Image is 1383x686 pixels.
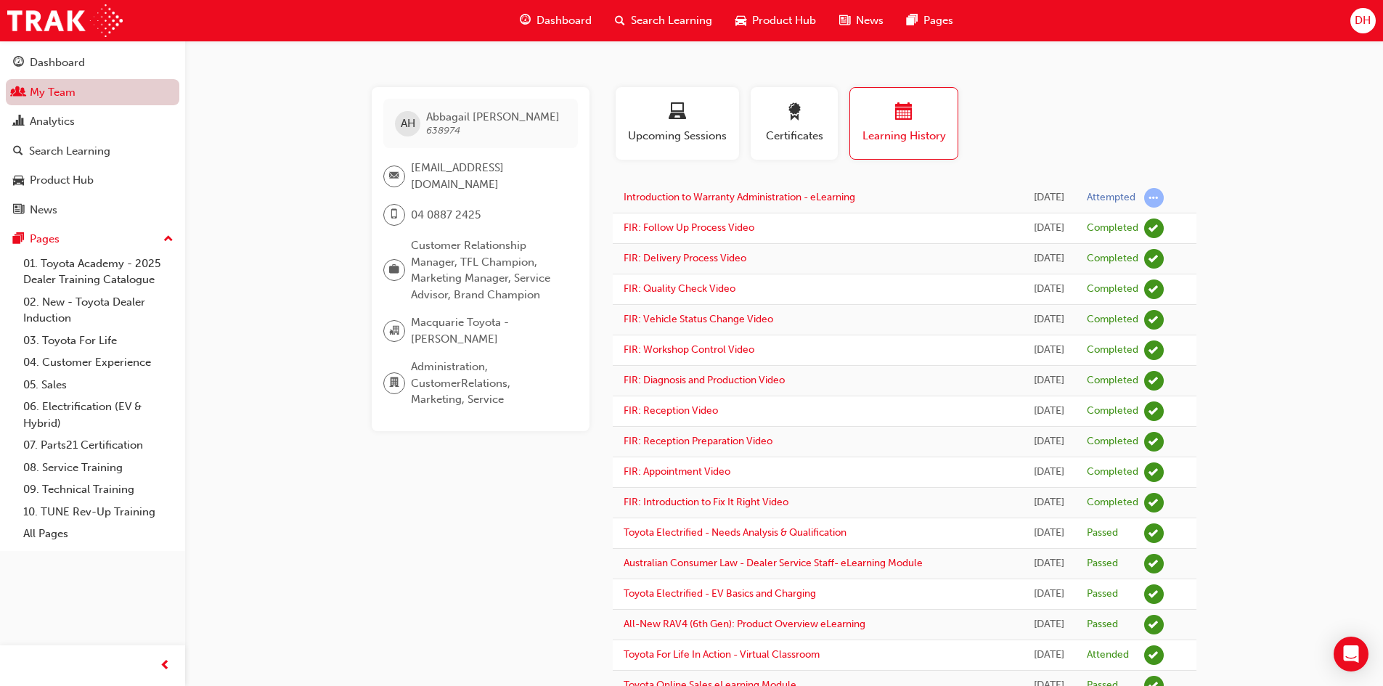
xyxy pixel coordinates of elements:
span: learningRecordVerb_ATTEND-icon [1144,645,1164,665]
div: Attended [1087,648,1129,662]
a: Analytics [6,108,179,135]
a: Australian Consumer Law - Dealer Service Staff- eLearning Module [624,557,923,569]
div: Completed [1087,374,1138,388]
span: learningRecordVerb_COMPLETE-icon [1144,249,1164,269]
button: DH [1350,8,1376,33]
span: up-icon [163,230,174,249]
a: FIR: Reception Preparation Video [624,435,772,447]
span: learningRecordVerb_PASS-icon [1144,584,1164,604]
span: Customer Relationship Manager, TFL Champion, Marketing Manager, Service Advisor, Brand Champion [411,237,566,303]
span: learningRecordVerb_COMPLETE-icon [1144,432,1164,452]
div: Attempted [1087,191,1135,205]
div: Passed [1087,557,1118,571]
a: 10. TUNE Rev-Up Training [17,501,179,523]
a: FIR: Quality Check Video [624,282,735,295]
a: FIR: Appointment Video [624,465,730,478]
span: car-icon [735,12,746,30]
div: Completed [1087,282,1138,296]
span: DH [1355,12,1371,29]
a: 06. Electrification (EV & Hybrid) [17,396,179,434]
span: Macquarie Toyota - [PERSON_NAME] [411,314,566,347]
span: Pages [923,12,953,29]
div: Pages [30,231,60,248]
div: Thu Sep 11 2025 11:47:19 GMT+1000 (Australian Eastern Standard Time) [1034,281,1065,298]
img: Trak [7,4,123,37]
a: My Team [6,79,179,106]
button: DashboardMy TeamAnalyticsSearch LearningProduct HubNews [6,46,179,226]
div: Thu Sep 11 2025 11:42:30 GMT+1000 (Australian Eastern Standard Time) [1034,403,1065,420]
a: FIR: Diagnosis and Production Video [624,374,785,386]
span: mobile-icon [389,205,399,224]
span: Product Hub [752,12,816,29]
span: AH [401,115,415,132]
span: News [856,12,884,29]
button: Pages [6,226,179,253]
a: pages-iconPages [895,6,965,36]
div: Dashboard [30,54,85,71]
span: search-icon [615,12,625,30]
div: Mon Sep 08 2025 11:35:16 GMT+1000 (Australian Eastern Standard Time) [1034,616,1065,633]
div: Thu Sep 11 2025 11:20:55 GMT+1000 (Australian Eastern Standard Time) [1034,525,1065,542]
span: pages-icon [13,233,24,246]
a: FIR: Reception Video [624,404,718,417]
div: Thu Sep 11 2025 11:53:48 GMT+1000 (Australian Eastern Standard Time) [1034,189,1065,206]
a: FIR: Workshop Control Video [624,343,754,356]
a: 05. Sales [17,374,179,396]
div: Analytics [30,113,75,130]
a: FIR: Delivery Process Video [624,252,746,264]
div: Thu Sep 11 2025 11:46:36 GMT+1000 (Australian Eastern Standard Time) [1034,311,1065,328]
span: Abbagail [PERSON_NAME] [426,110,560,123]
span: briefcase-icon [389,261,399,279]
span: learningRecordVerb_COMPLETE-icon [1144,462,1164,482]
a: All-New RAV4 (6th Gen): Product Overview eLearning [624,618,865,630]
div: Completed [1087,343,1138,357]
span: Search Learning [631,12,712,29]
span: learningRecordVerb_PASS-icon [1144,615,1164,634]
div: Completed [1087,221,1138,235]
a: 07. Parts21 Certification [17,434,179,457]
span: [EMAIL_ADDRESS][DOMAIN_NAME] [411,160,566,192]
span: news-icon [839,12,850,30]
span: learningRecordVerb_ATTEMPT-icon [1144,188,1164,208]
div: Open Intercom Messenger [1334,637,1368,671]
div: Thu Sep 11 2025 11:40:21 GMT+1000 (Australian Eastern Standard Time) [1034,433,1065,450]
div: Thu Sep 11 2025 11:35:27 GMT+1000 (Australian Eastern Standard Time) [1034,494,1065,511]
div: Wed Sep 03 2025 09:00:00 GMT+1000 (Australian Eastern Standard Time) [1034,647,1065,663]
a: Search Learning [6,138,179,165]
a: 09. Technical Training [17,478,179,501]
div: Completed [1087,404,1138,418]
a: FIR: Vehicle Status Change Video [624,313,773,325]
a: Toyota Electrified - Needs Analysis & Qualification [624,526,846,539]
a: 01. Toyota Academy - 2025 Dealer Training Catalogue [17,253,179,291]
a: Toyota Electrified - EV Basics and Charging [624,587,816,600]
a: Toyota For Life In Action - Virtual Classroom [624,648,820,661]
span: Learning History [861,128,947,144]
span: Upcoming Sessions [627,128,728,144]
span: learningRecordVerb_COMPLETE-icon [1144,279,1164,299]
a: 04. Customer Experience [17,351,179,374]
span: learningRecordVerb_PASS-icon [1144,554,1164,573]
button: Learning History [849,87,958,160]
a: FIR: Follow Up Process Video [624,221,754,234]
a: Dashboard [6,49,179,76]
a: news-iconNews [828,6,895,36]
span: learningRecordVerb_COMPLETE-icon [1144,310,1164,330]
a: car-iconProduct Hub [724,6,828,36]
div: Passed [1087,618,1118,632]
div: Thu Sep 11 2025 11:38:22 GMT+1000 (Australian Eastern Standard Time) [1034,464,1065,481]
button: Upcoming Sessions [616,87,739,160]
a: 08. Service Training [17,457,179,479]
a: Introduction to Warranty Administration - eLearning [624,191,855,203]
div: Completed [1087,313,1138,327]
span: news-icon [13,204,24,217]
button: Certificates [751,87,838,160]
div: News [30,202,57,219]
span: learningRecordVerb_COMPLETE-icon [1144,219,1164,238]
div: Thu Sep 11 2025 11:51:22 GMT+1000 (Australian Eastern Standard Time) [1034,220,1065,237]
span: learningRecordVerb_COMPLETE-icon [1144,371,1164,391]
div: Passed [1087,587,1118,601]
span: search-icon [13,145,23,158]
span: calendar-icon [895,103,913,123]
div: Product Hub [30,172,94,189]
